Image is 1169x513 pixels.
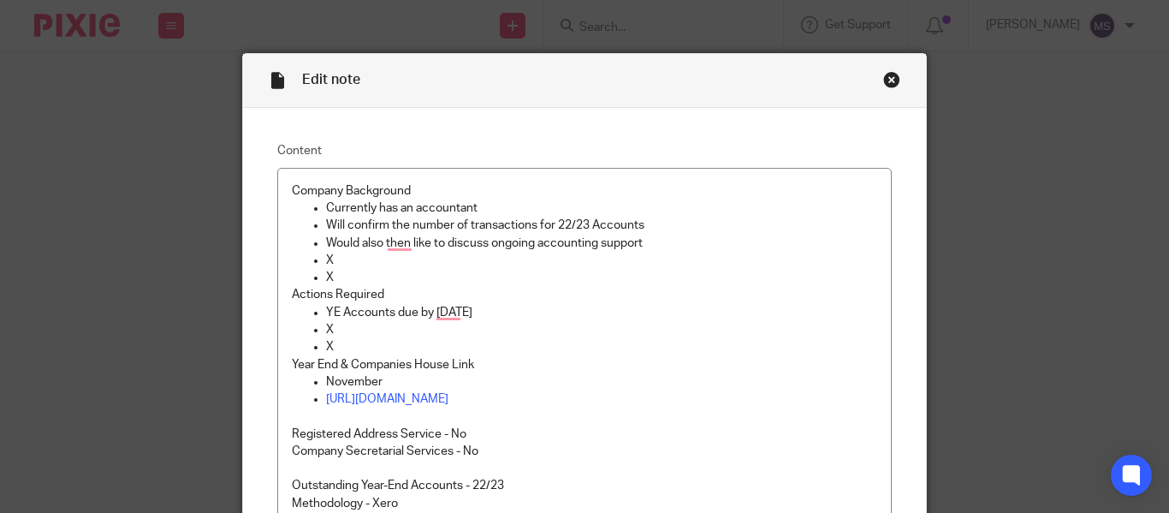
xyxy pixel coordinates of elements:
[326,338,877,355] p: X
[326,269,877,286] p: X
[292,477,877,494] p: Outstanding Year-End Accounts - 22/23
[292,182,877,200] p: Company Background
[326,252,877,269] p: X
[302,73,360,86] span: Edit note
[292,495,877,512] p: Methodology - Xero
[326,393,448,405] a: [URL][DOMAIN_NAME]
[326,304,877,321] p: YE Accounts due by [DATE]
[277,142,892,159] label: Content
[326,217,877,234] p: Will confirm the number of transactions for 22/23 Accounts
[292,426,877,443] p: Registered Address Service - No
[326,200,877,217] p: Currently has an accountant
[292,286,877,303] p: Actions Required
[883,71,900,88] div: Close this dialog window
[326,373,877,391] p: November
[326,235,877,252] p: Would also then like to discuss ongoing accounting support
[292,443,877,460] p: Company Secretarial Services - No
[326,321,877,338] p: X
[292,356,877,373] p: Year End & Companies House Link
